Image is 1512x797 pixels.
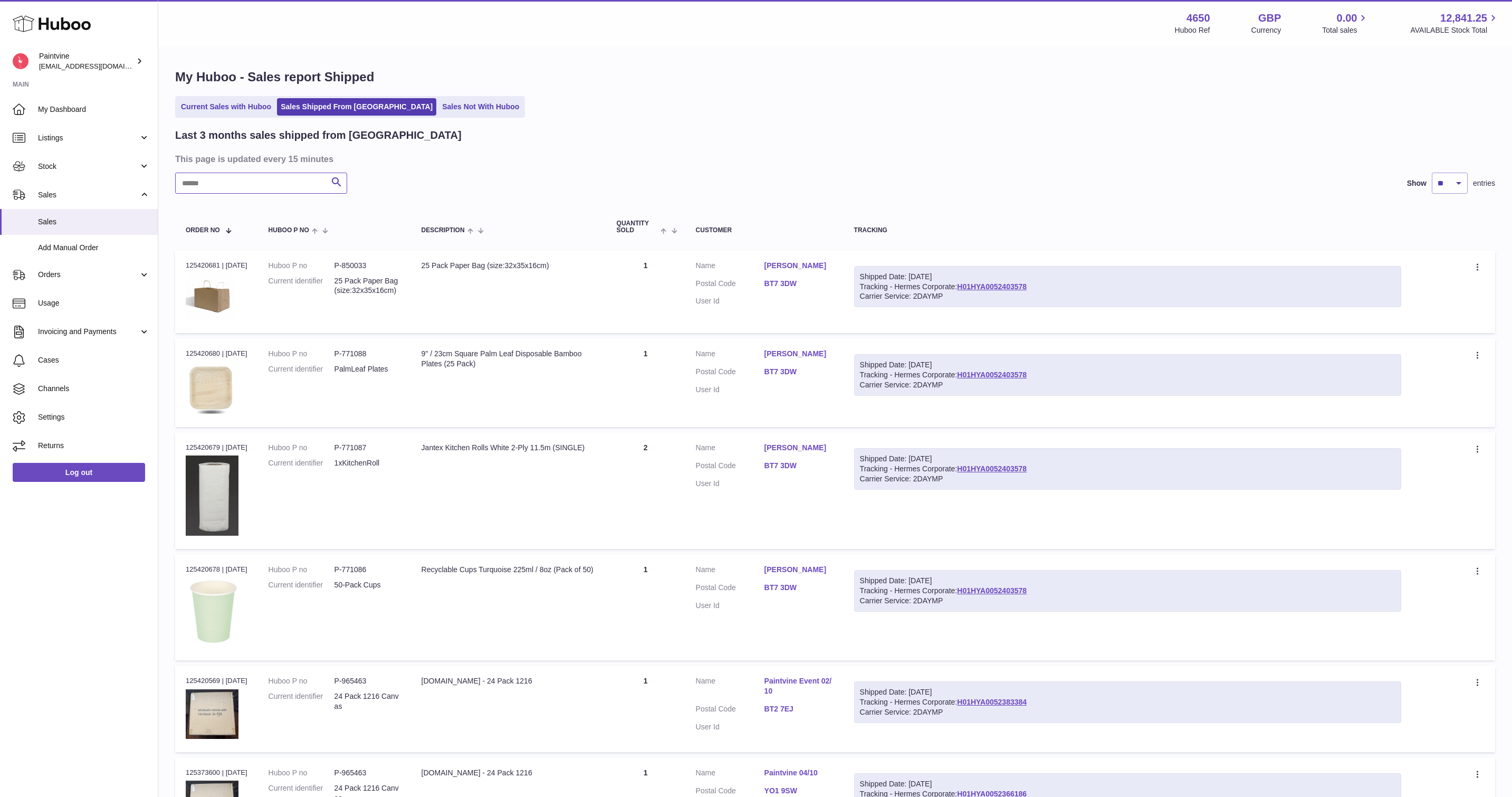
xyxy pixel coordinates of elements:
[422,676,596,686] div: [DOMAIN_NAME] - 24 Pack 1216
[606,666,685,752] td: 1
[696,279,764,291] dt: Postal Code
[38,298,150,308] span: Usage
[13,463,145,482] a: Log out
[175,69,1495,86] h1: My Huboo - Sales report Shipped
[957,282,1027,291] a: H01HYA0052403578
[696,704,764,717] dt: Postal Code
[186,349,247,358] div: 125420680 | [DATE]
[860,576,1395,586] div: Shipped Date: [DATE]
[38,190,139,200] span: Sales
[860,291,1395,301] div: Carrier Service: 2DAYMP
[1410,11,1499,35] a: 12,841.25 AVAILABLE Stock Total
[1322,11,1369,35] a: 0.00 Total sales
[38,327,139,337] span: Invoicing and Payments
[422,768,596,778] div: [DOMAIN_NAME] - 24 Pack 1216
[186,273,238,320] img: 1693934207.png
[334,565,400,575] dd: P-771086
[696,768,764,781] dt: Name
[38,412,150,422] span: Settings
[696,479,764,489] dt: User Id
[1440,11,1487,25] span: 12,841.25
[334,768,400,778] dd: P-965463
[177,98,275,116] a: Current Sales with Huboo
[696,296,764,306] dt: User Id
[860,779,1395,789] div: Shipped Date: [DATE]
[764,768,833,778] a: Paintvine 04/10
[696,565,764,577] dt: Name
[957,698,1027,706] a: H01HYA0052383384
[186,578,238,648] img: 1683653173.png
[269,458,334,468] dt: Current identifier
[269,227,309,234] span: Huboo P no
[696,676,764,699] dt: Name
[860,474,1395,484] div: Carrier Service: 2DAYMP
[764,786,833,796] a: YO1 9SW
[269,676,334,686] dt: Huboo P no
[617,220,658,234] span: Quantity Sold
[1473,178,1495,188] span: entries
[175,128,462,143] h2: Last 3 months sales shipped from [GEOGRAPHIC_DATA]
[269,443,334,453] dt: Huboo P no
[334,261,400,271] dd: P-850033
[606,250,685,333] td: 1
[696,461,764,473] dt: Postal Code
[764,583,833,593] a: BT7 3DW
[764,349,833,359] a: [PERSON_NAME]
[38,384,150,394] span: Channels
[186,676,247,686] div: 125420569 | [DATE]
[764,461,833,471] a: BT7 3DW
[854,354,1401,396] div: Tracking - Hermes Corporate:
[186,456,238,536] img: 1683653328.png
[1322,25,1369,35] span: Total sales
[764,565,833,575] a: [PERSON_NAME]
[764,279,833,289] a: BT7 3DW
[422,443,596,453] div: Jantex Kitchen Rolls White 2-Ply 11.5m (SINGLE)
[696,367,764,379] dt: Postal Code
[854,570,1401,612] div: Tracking - Hermes Corporate:
[186,261,247,270] div: 125420681 | [DATE]
[334,676,400,686] dd: P-965463
[186,565,247,574] div: 125420678 | [DATE]
[38,441,150,451] span: Returns
[696,261,764,273] dt: Name
[764,367,833,377] a: BT7 3DW
[957,586,1027,595] a: H01HYA0052403578
[269,691,334,711] dt: Current identifier
[957,371,1027,379] a: H01HYA0052403578
[764,704,833,714] a: BT2 7EJ
[334,458,400,468] dd: 1xKitchenRoll
[422,349,596,369] div: 9" / 23cm Square Palm Leaf Disposable Bamboo Plates (25 Pack)
[334,691,400,711] dd: 24 Pack 1216 Canvas
[696,443,764,456] dt: Name
[606,432,685,549] td: 2
[696,227,833,234] div: Customer
[422,261,596,271] div: 25 Pack Paper Bag (size:32x35x16cm)
[269,768,334,778] dt: Huboo P no
[860,272,1395,282] div: Shipped Date: [DATE]
[438,98,523,116] a: Sales Not With Huboo
[334,580,400,590] dd: 50-Pack Cups
[38,355,150,365] span: Cases
[1258,11,1281,25] strong: GBP
[269,261,334,271] dt: Huboo P no
[422,565,596,575] div: Recyclable Cups Turquoise 225ml / 8oz (Pack of 50)
[764,443,833,453] a: [PERSON_NAME]
[334,349,400,359] dd: P-771088
[277,98,436,116] a: Sales Shipped From [GEOGRAPHIC_DATA]
[38,270,139,280] span: Orders
[334,276,400,296] dd: 25 Pack Paper Bag (size:32x35x16cm)
[860,360,1395,370] div: Shipped Date: [DATE]
[860,687,1395,697] div: Shipped Date: [DATE]
[269,565,334,575] dt: Huboo P no
[334,443,400,453] dd: P-771087
[38,105,150,115] span: My Dashboard
[854,227,1401,234] div: Tracking
[13,53,28,69] img: euan@paintvine.co.uk
[38,133,139,143] span: Listings
[186,227,220,234] span: Order No
[186,768,247,777] div: 125373600 | [DATE]
[1337,11,1357,25] span: 0.00
[854,681,1401,723] div: Tracking - Hermes Corporate:
[186,362,238,414] img: 1683654719.png
[696,583,764,595] dt: Postal Code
